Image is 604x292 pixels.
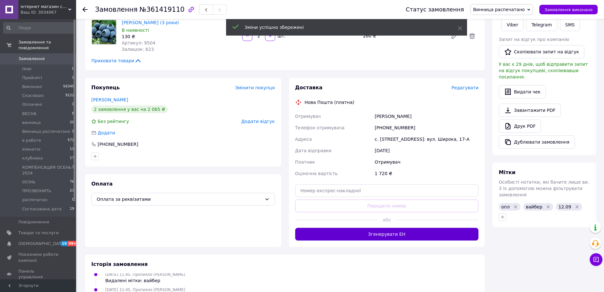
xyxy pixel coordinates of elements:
[373,111,480,122] div: [PERSON_NAME]
[122,33,237,40] div: 130 ₴
[122,20,179,25] a: [PERSON_NAME] (3 роки)
[18,56,45,62] span: Замовлення
[373,168,480,179] div: 1 720 ₴
[373,133,480,145] div: с. [STREET_ADDRESS]: вул. Широка, 17-А
[91,97,128,102] a: [PERSON_NAME]
[295,137,312,142] span: Адреса
[22,75,42,81] span: Прийняті
[70,206,74,212] span: 19
[22,146,40,152] span: кімнатні
[91,261,148,267] span: Історія замовлення
[105,277,185,284] div: Видалені мітки: вайбер
[21,10,76,15] div: Ваш ID: 3034067
[18,230,59,236] span: Товари та послуги
[590,253,602,266] button: Чат з покупцем
[22,129,70,134] span: Винница распечатано
[499,135,575,149] button: Дублювати замовлення
[22,84,42,90] span: Виконані
[295,114,321,119] span: Отримувач
[91,181,113,187] span: Оплата
[22,197,48,203] span: распечатан
[245,24,442,31] div: Зміни успішно збережені
[499,37,569,42] span: Запит на відгук про компанію
[501,204,510,209] span: опл
[539,5,598,14] button: Замовлення виконано
[558,204,571,209] span: 12.09
[295,160,315,165] span: Платник
[18,219,49,225] span: Повідомлення
[22,111,36,117] span: ВЕСНА
[499,119,541,133] a: Друк PDF
[526,18,557,31] a: Telegram
[122,47,154,52] span: Залишок: 623
[18,268,59,280] span: Панель управління
[22,206,62,212] span: Согласована дата
[18,241,65,247] span: [DEMOGRAPHIC_DATA]
[72,129,74,134] span: 2
[544,7,593,12] span: Замовлення виконано
[295,148,332,153] span: Дата відправки
[97,196,262,203] span: Оплата за реквізитами
[82,6,88,13] div: Повернутися назад
[22,138,41,143] span: в работе
[546,204,551,209] svg: Видалити мітку
[473,7,525,12] span: Винница распечатано
[451,85,478,90] span: Редагувати
[18,252,59,263] span: Показники роботи компанії
[373,145,480,156] div: [DATE]
[22,155,43,161] span: клубника
[499,85,546,98] button: Видати чек
[560,18,580,31] button: SMS
[72,66,74,72] span: 0
[499,169,516,175] span: Мітки
[499,62,588,79] span: У вас є 29 днів, щоб відправити запит на відгук покупцеві, скопіювавши посилання.
[105,272,185,277] span: [DATE] 11:45, Пропияло [PERSON_NAME]
[98,130,115,135] span: Додати
[72,75,74,81] span: 2
[95,6,138,13] span: Замовлення
[70,146,74,152] span: 11
[22,102,42,107] span: Оплачені
[91,105,168,113] div: 2 замовлення у вас на 2 065 ₴
[92,20,116,44] img: Лохина Ріка (3 роки)
[501,18,523,31] a: Viber
[526,204,542,209] span: вайбер
[22,120,41,126] span: винница
[499,180,589,197] span: Особисті нотатки, які бачите лише ви. З їх допомогою можна фільтрувати замовлення
[105,288,185,292] span: [DATE] 11:45, Пропияло [PERSON_NAME]
[97,141,139,147] div: [PHONE_NUMBER]
[499,45,584,58] button: Скопіювати запит на відгук
[3,22,75,34] input: Пошук
[303,99,356,105] div: Нова Пошта (платна)
[295,184,479,197] input: Номер експрес-накладної
[140,6,185,13] span: №361419110
[295,171,338,176] span: Оціночна вартість
[60,241,68,246] span: 19
[68,241,78,246] span: 99+
[22,188,51,194] span: ПРОЗВОНИТЬ
[241,119,275,124] span: Додати відгук
[70,188,74,194] span: 23
[22,179,36,185] span: ОСІНЬ
[295,228,479,241] button: Згенерувати ЕН
[122,28,149,33] span: В наявності
[22,93,44,98] span: Скасовані
[575,204,580,209] svg: Видалити мітку
[122,40,155,45] span: Артикул: 9504
[295,85,323,91] span: Доставка
[373,122,480,133] div: [PHONE_NUMBER]
[63,84,74,90] span: 56349
[378,217,396,223] span: або
[295,125,345,130] span: Телефон отримувача
[513,204,518,209] svg: Видалити мітку
[72,102,74,107] span: 1
[72,111,74,117] span: 8
[72,197,74,203] span: 0
[499,104,561,117] a: Завантажити PDF
[406,6,464,13] div: Статус замовлення
[22,66,31,72] span: Нові
[18,39,76,51] span: Замовлення та повідомлення
[68,138,74,143] span: 572
[65,93,74,98] span: 9122
[21,4,68,10] span: інтернет магазин садівника Садиба Сад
